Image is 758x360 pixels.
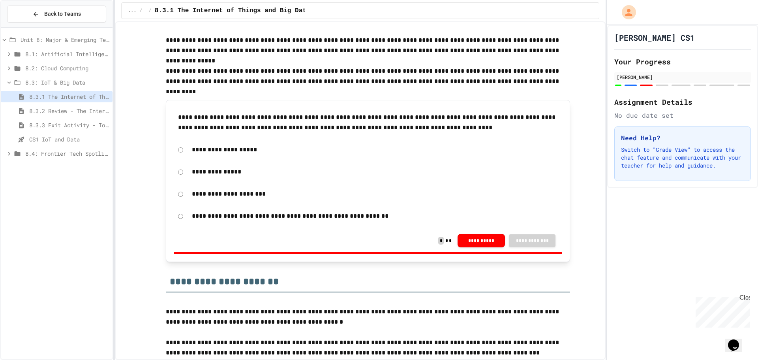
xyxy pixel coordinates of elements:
div: No due date set [614,111,751,120]
span: 8.3.2 Review - The Internet of Things and Big Data [29,107,109,115]
span: / [139,8,142,14]
span: 8.4: Frontier Tech Spotlight [25,149,109,158]
h2: Assignment Details [614,96,751,107]
iframe: chat widget [692,294,750,328]
span: Unit 8: Major & Emerging Technologies [21,36,109,44]
h2: Your Progress [614,56,751,67]
div: [PERSON_NAME] [617,74,749,81]
span: ... [128,8,137,14]
span: CS1 IoT and Data [29,135,109,143]
h1: [PERSON_NAME] CS1 [614,32,695,43]
iframe: chat widget [725,328,750,352]
div: Chat with us now!Close [3,3,54,50]
p: Switch to "Grade View" to access the chat feature and communicate with your teacher for help and ... [621,146,744,170]
span: / [149,8,152,14]
span: 8.1: Artificial Intelligence Basics [25,50,109,58]
span: 8.3: IoT & Big Data [25,78,109,87]
h3: Need Help? [621,133,744,143]
span: 8.2: Cloud Computing [25,64,109,72]
span: 8.3.1 The Internet of Things and Big Data: Our Connected Digital World [155,6,420,15]
div: My Account [614,3,638,21]
span: 8.3.3 Exit Activity - IoT Data Detective Challenge [29,121,109,129]
span: Back to Teams [44,10,81,18]
span: 8.3.1 The Internet of Things and Big Data: Our Connected Digital World [29,92,109,101]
